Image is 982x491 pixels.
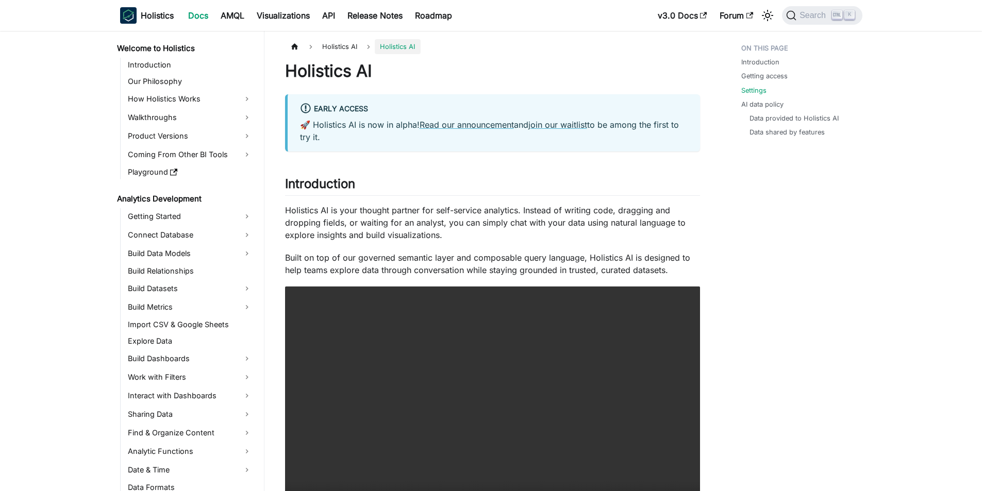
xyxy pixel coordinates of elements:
[285,176,700,196] h2: Introduction
[120,7,137,24] img: Holistics
[120,7,174,24] a: HolisticsHolistics
[741,86,767,95] a: Settings
[285,39,305,54] a: Home page
[285,204,700,241] p: Holistics AI is your thought partner for self-service analytics. Instead of writing code, draggin...
[741,71,788,81] a: Getting access
[125,264,255,278] a: Build Relationships
[125,334,255,348] a: Explore Data
[844,10,855,20] kbd: K
[750,127,825,137] a: Data shared by features
[125,146,255,163] a: Coming From Other BI Tools
[796,11,832,20] span: Search
[125,128,255,144] a: Product Versions
[182,7,214,24] a: Docs
[317,39,362,54] span: Holistics AI
[759,7,776,24] button: Switch between dark and light mode (currently light mode)
[341,7,409,24] a: Release Notes
[125,165,255,179] a: Playground
[125,443,255,460] a: Analytic Functions
[125,317,255,332] a: Import CSV & Google Sheets
[125,58,255,72] a: Introduction
[125,406,255,422] a: Sharing Data
[300,118,688,143] p: 🚀 Holistics AI is now in alpha! and to be among the first to try it.
[251,7,316,24] a: Visualizations
[528,120,587,130] a: join our waitlist
[125,280,255,297] a: Build Datasets
[125,245,255,262] a: Build Data Models
[741,57,779,67] a: Introduction
[125,109,255,126] a: Walkthroughs
[110,31,264,491] nav: Docs sidebar
[125,208,255,225] a: Getting Started
[713,7,759,24] a: Forum
[741,99,784,109] a: AI data policy
[285,61,700,81] h1: Holistics AI
[114,41,255,56] a: Welcome to Holistics
[316,7,341,24] a: API
[214,7,251,24] a: AMQL
[652,7,713,24] a: v3.0 Docs
[285,39,700,54] nav: Breadcrumbs
[375,39,420,54] span: Holistics AI
[300,103,688,116] div: Early Access
[285,251,700,276] p: Built on top of our governed semantic layer and composable query language, Holistics AI is design...
[750,113,839,123] a: Data provided to Holistics AI
[409,7,458,24] a: Roadmap
[125,387,255,404] a: Interact with Dashboards
[782,6,862,25] button: Search (Ctrl+K)
[125,425,255,441] a: Find & Organize Content
[125,369,255,385] a: Work with Filters
[420,120,514,130] a: Read our announcement
[125,350,255,367] a: Build Dashboards
[114,192,255,206] a: Analytics Development
[125,227,255,243] a: Connect Database
[141,9,174,22] b: Holistics
[125,462,255,478] a: Date & Time
[125,91,255,107] a: How Holistics Works
[125,299,255,315] a: Build Metrics
[125,74,255,89] a: Our Philosophy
